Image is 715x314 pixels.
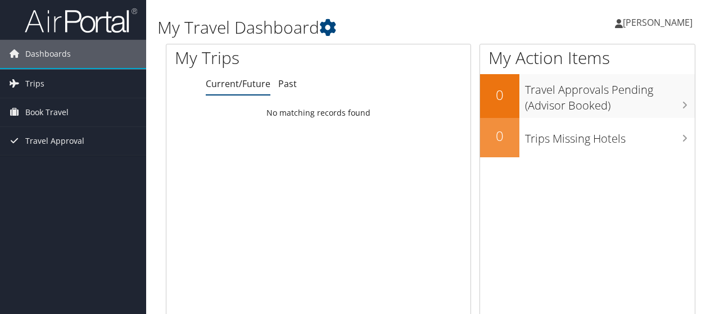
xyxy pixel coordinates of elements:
[480,74,695,117] a: 0Travel Approvals Pending (Advisor Booked)
[480,46,695,70] h1: My Action Items
[525,76,695,113] h3: Travel Approvals Pending (Advisor Booked)
[623,16,693,29] span: [PERSON_NAME]
[25,70,44,98] span: Trips
[157,16,522,39] h1: My Travel Dashboard
[25,98,69,126] span: Book Travel
[175,46,336,70] h1: My Trips
[25,40,71,68] span: Dashboards
[166,103,470,123] td: No matching records found
[480,118,695,157] a: 0Trips Missing Hotels
[525,125,695,147] h3: Trips Missing Hotels
[206,78,270,90] a: Current/Future
[25,127,84,155] span: Travel Approval
[615,6,704,39] a: [PERSON_NAME]
[480,85,519,104] h2: 0
[25,7,137,34] img: airportal-logo.png
[480,126,519,145] h2: 0
[278,78,297,90] a: Past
